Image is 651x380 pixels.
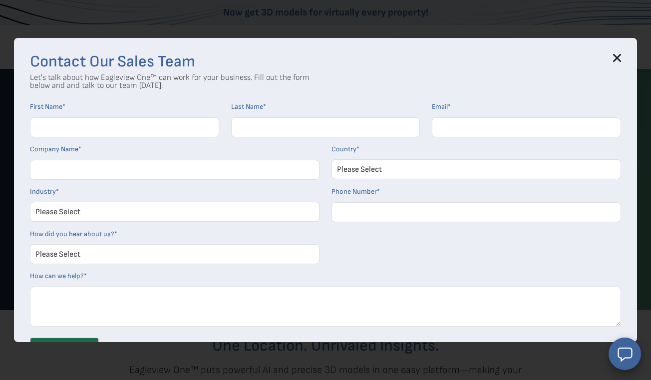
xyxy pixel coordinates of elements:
[30,272,84,280] span: How can we help?
[331,187,377,196] span: Phone Number
[432,102,448,111] span: Email
[331,145,356,153] span: Country
[30,74,310,90] p: Let's talk about how Eagleview One™ can work for your business. Fill out the form below and and t...
[30,230,114,238] span: How did you hear about us?
[609,338,641,370] button: Open chat window
[30,187,56,196] span: Industry
[30,54,621,70] h3: Contact Our Sales Team
[30,102,62,111] span: First Name
[231,102,263,111] span: Last Name
[30,338,99,359] input: Contact Us
[30,145,78,153] span: Company Name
